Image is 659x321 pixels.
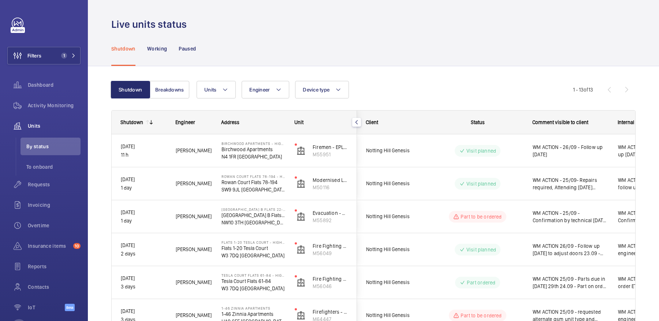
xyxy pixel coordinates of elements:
button: Breakdowns [150,81,189,98]
p: Tesla Court Flats 61-84 - High Risk Building [221,273,285,277]
span: WM ACTION 26/09 - Follow up [DATE] to adjust doors 23.09 - Two engineers to attend site [DATE] [533,242,608,257]
span: To onboard [26,163,81,171]
p: Firefighters - Right Hand Passenger Lift [313,308,348,316]
span: WM ACTION - 26/09 - Follow up [DATE] [533,143,608,158]
p: [GEOGRAPHIC_DATA] B Flats 22-44 [221,212,285,219]
span: Reports [28,263,81,270]
span: Status [471,119,485,125]
span: Device type [303,87,329,93]
p: Part ordered [467,279,495,286]
span: IoT [28,304,65,311]
p: [DATE] [121,208,166,217]
p: M56049 [313,250,348,257]
p: Rowan Court Flats 78-194 - High Risk Building [221,174,285,179]
p: Part to be ordered [461,213,502,220]
p: Birchwood Apartments - High Risk Building [221,141,285,146]
span: Units [28,122,81,130]
span: Notting Hill Genesis [366,146,422,155]
img: elevator.svg [297,212,305,221]
span: Requests [28,181,81,188]
p: [DATE] [121,175,166,184]
img: elevator.svg [297,245,305,254]
p: [DATE] [121,307,166,316]
p: [DATE] [121,142,166,151]
p: M55951 [313,151,348,158]
span: Notting Hill Genesis [366,311,422,320]
button: Shutdown [111,81,150,98]
span: Activity Monitoring [28,102,81,109]
p: 2 days [121,250,166,258]
button: Engineer [242,81,289,98]
span: Notting Hill Genesis [366,179,422,188]
p: W3 7DQ [GEOGRAPHIC_DATA] [221,285,285,292]
p: 1 day [121,217,166,225]
span: By status [26,143,81,150]
p: Firemen - EPL Passenger Lift No 1 [313,143,348,151]
span: Notting Hill Genesis [366,212,422,221]
span: Client [366,119,378,125]
p: SW9 9JL [GEOGRAPHIC_DATA] [221,186,285,193]
button: Device type [295,81,349,98]
span: WM ACTION - 25/09- Repairs required, Attending [DATE] morning 25/09/ - 2 Man follow up [DATE] [DA... [533,176,608,191]
span: Dashboard [28,81,81,89]
p: 1-46 Zinnia Apartments [221,306,285,310]
span: [PERSON_NAME] [176,212,212,221]
p: Flats 1-20 Tesla Court [221,245,285,252]
span: Contacts [28,283,81,291]
span: Engineer [175,119,195,125]
span: Engineer [249,87,270,93]
span: 1 [61,53,67,59]
div: Shutdown [120,119,143,125]
p: Flats 1-20 Tesla Court - High Risk Building [221,240,285,245]
p: [GEOGRAPHIC_DATA] B Flats 22-44 - High Risk Building [221,207,285,212]
span: Comment visible to client [532,119,588,125]
p: 1-46 Zinnia Apartments [221,310,285,318]
p: Visit planned [466,180,496,187]
span: Units [204,87,216,93]
button: Filters1 [7,47,81,64]
img: elevator.svg [297,278,305,287]
span: [PERSON_NAME] [176,278,212,287]
p: Rowan Court Flats 78-194 [221,179,285,186]
span: of [584,87,588,93]
img: elevator.svg [297,311,305,320]
span: Address [221,119,239,125]
button: Units [197,81,236,98]
span: Insurance items [28,242,70,250]
p: M56046 [313,283,348,290]
span: 10 [73,243,81,249]
p: Evacuation - EPL No 2 Flats 22-44 Block B [313,209,348,217]
p: M55892 [313,217,348,224]
p: 3 days [121,283,166,291]
p: M50116 [313,184,348,191]
p: Shutdown [111,45,135,52]
p: Birchwood Apartments [221,146,285,153]
p: N4 1FR [GEOGRAPHIC_DATA] [221,153,285,160]
p: Part to be ordered [461,312,502,319]
span: Beta [65,304,75,311]
p: Paused [179,45,196,52]
p: Modernised Lift For Fire Services - LEFT HAND LIFT [313,176,348,184]
div: Unit [294,119,348,125]
span: Invoicing [28,201,81,209]
span: Filters [27,52,41,59]
span: Notting Hill Genesis [366,245,422,254]
p: NW10 3TH [GEOGRAPHIC_DATA] [221,219,285,226]
p: 1 day [121,184,166,192]
span: [PERSON_NAME] [176,311,212,320]
p: [DATE] [121,274,166,283]
span: Overtime [28,222,81,229]
span: Notting Hill Genesis [366,278,422,287]
p: Fire Fighting - Tesla 61-84 schn euro [313,275,348,283]
p: [DATE] [121,241,166,250]
span: 1 - 13 13 [573,87,593,92]
p: Visit planned [466,147,496,154]
img: elevator.svg [297,146,305,155]
span: Internal comment [618,119,656,125]
p: Tesla Court Flats 61-84 [221,277,285,285]
span: WM ACTION 25/09 - Parts due in [DATE] 29th 24.09 - Part on order ETA [DATE]. WM ACTION 23/09 - At... [533,275,608,290]
p: Working [147,45,167,52]
h1: Live units status [111,18,191,31]
span: [PERSON_NAME] [176,245,212,254]
span: [PERSON_NAME] [176,179,212,188]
